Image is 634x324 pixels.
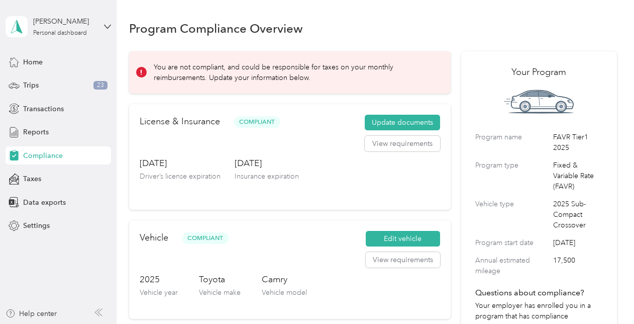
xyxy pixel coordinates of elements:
[262,273,307,286] h3: Camry
[154,62,437,83] p: You are not compliant, and could be responsible for taxes on your monthly reimbursements. Update ...
[23,127,49,137] span: Reports
[23,150,63,161] span: Compliance
[475,255,550,276] label: Annual estimated mileage
[475,132,550,153] label: Program name
[182,232,229,244] span: Compliant
[475,65,603,79] h2: Your Program
[140,231,168,245] h2: Vehicle
[140,273,178,286] h3: 2025
[140,157,221,170] h3: [DATE]
[23,80,39,91] span: Trips
[553,199,603,230] span: 2025 Sub-Compact Crossover
[23,104,64,114] span: Transactions
[365,115,440,131] button: Update documents
[199,287,241,298] p: Vehicle make
[23,57,43,67] span: Home
[475,160,550,192] label: Program type
[23,174,41,184] span: Taxes
[366,252,440,268] button: View requirements
[235,157,299,170] h3: [DATE]
[23,197,66,208] span: Data exports
[33,30,87,36] div: Personal dashboard
[140,287,178,298] p: Vehicle year
[262,287,307,298] p: Vehicle model
[234,116,280,128] span: Compliant
[578,268,634,324] iframe: Everlance-gr Chat Button Frame
[553,237,603,248] span: [DATE]
[140,115,220,128] h2: License & Insurance
[475,237,550,248] label: Program start date
[365,136,440,152] button: View requirements
[140,171,221,182] p: Driver’s license expiration
[475,287,603,299] h4: Questions about compliance?
[33,16,96,27] div: [PERSON_NAME]
[553,132,603,153] span: FAVR Tier1 2025
[475,199,550,230] label: Vehicle type
[553,255,603,276] span: 17,500
[553,160,603,192] span: Fixed & Variable Rate (FAVR)
[235,171,299,182] p: Insurance expiration
[6,308,57,319] button: Help center
[366,231,440,247] button: Edit vehicle
[93,81,108,90] span: 23
[129,23,303,34] h1: Program Compliance Overview
[199,273,241,286] h3: Toyota
[23,220,50,231] span: Settings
